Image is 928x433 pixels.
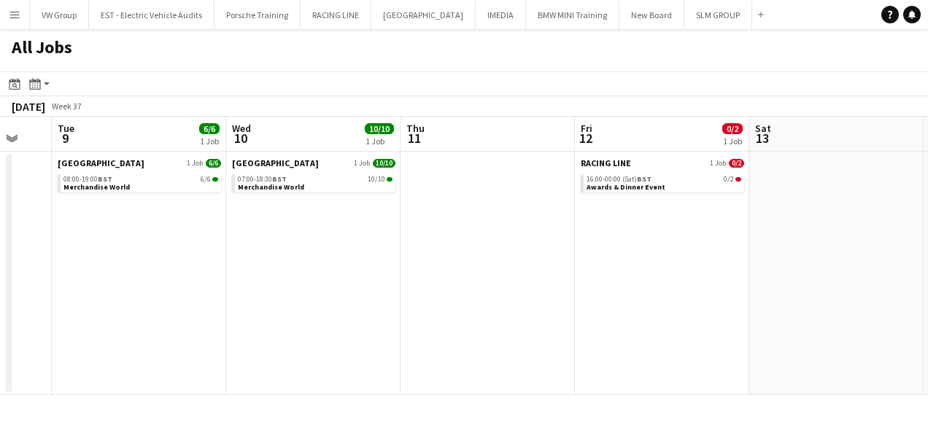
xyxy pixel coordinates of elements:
button: SLM GROUP [684,1,752,29]
button: BMW MINI Training [526,1,619,29]
button: Porsche Training [214,1,301,29]
button: [GEOGRAPHIC_DATA] [371,1,476,29]
div: [DATE] [12,99,45,114]
button: EST - Electric Vehicle Audits [89,1,214,29]
button: VW Group [30,1,89,29]
button: New Board [619,1,684,29]
button: RACING LINE [301,1,371,29]
button: IMEDIA [476,1,526,29]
